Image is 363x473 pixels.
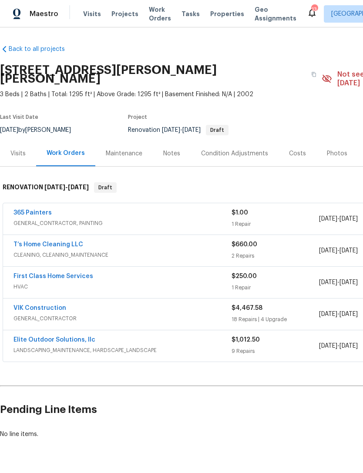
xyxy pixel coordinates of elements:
span: [DATE] [319,248,337,254]
div: Visits [10,149,26,158]
span: Renovation [128,127,229,133]
span: [DATE] [339,343,358,349]
span: [DATE] [162,127,180,133]
span: LANDSCAPING_MAINTENANCE, HARDSCAPE_LANDSCAPE [13,346,232,355]
span: $1,012.50 [232,337,260,343]
div: 1 Repair [232,283,319,292]
span: - [319,342,358,350]
span: GENERAL_CONTRACTOR, PAINTING [13,219,232,228]
a: Elite Outdoor Solutions, llc [13,337,95,343]
span: Visits [83,10,101,18]
span: HVAC [13,282,232,291]
div: Photos [327,149,347,158]
span: [DATE] [319,311,337,317]
a: VIK Construction [13,305,66,311]
a: T’s Home Cleaning LLC [13,242,83,248]
h6: RENOVATION [3,182,89,193]
a: First Class Home Services [13,273,93,279]
span: [DATE] [339,216,358,222]
span: Properties [210,10,244,18]
span: [DATE] [339,311,358,317]
span: [DATE] [68,184,89,190]
span: [DATE] [182,127,201,133]
span: Draft [207,127,228,133]
span: [DATE] [44,184,65,190]
button: Copy Address [306,67,322,82]
span: Draft [95,183,116,192]
div: 2 Repairs [232,252,319,260]
div: 18 Repairs | 4 Upgrade [232,315,319,324]
span: [DATE] [339,279,358,285]
a: 365 Painters [13,210,52,216]
div: Maintenance [106,149,142,158]
span: Geo Assignments [255,5,296,23]
div: 9 Repairs [232,347,319,356]
div: Condition Adjustments [201,149,268,158]
span: Work Orders [149,5,171,23]
span: - [319,310,358,319]
span: - [44,184,89,190]
div: Notes [163,149,180,158]
div: 13 [311,5,317,14]
span: $1.00 [232,210,248,216]
div: Costs [289,149,306,158]
span: Project [128,114,147,120]
span: - [162,127,201,133]
span: Projects [111,10,138,18]
div: Work Orders [47,149,85,158]
span: [DATE] [339,248,358,254]
span: - [319,246,358,255]
span: [DATE] [319,279,337,285]
span: CLEANING, CLEANING_MAINTENANCE [13,251,232,259]
span: Maestro [30,10,58,18]
span: $4,467.58 [232,305,262,311]
div: 1 Repair [232,220,319,228]
span: - [319,278,358,287]
span: Tasks [181,11,200,17]
span: $250.00 [232,273,257,279]
span: GENERAL_CONTRACTOR [13,314,232,323]
span: [DATE] [319,343,337,349]
span: $660.00 [232,242,257,248]
span: [DATE] [319,216,337,222]
span: - [319,215,358,223]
